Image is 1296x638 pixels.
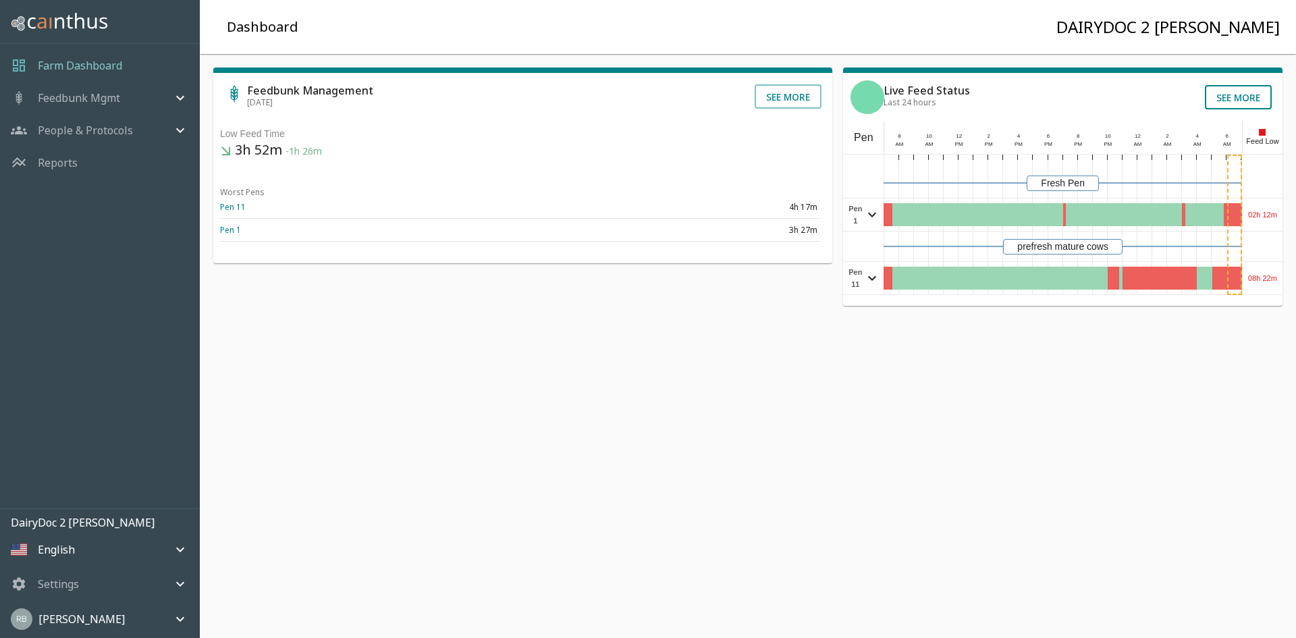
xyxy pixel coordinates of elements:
a: Reports [38,155,78,171]
span: PM [1104,141,1112,147]
span: AM [1164,141,1172,147]
h4: DairyDoc 2 [PERSON_NAME] [1056,17,1280,37]
span: AM [1223,141,1231,147]
div: 6 [1220,132,1235,140]
div: 10 [921,132,936,140]
span: AM [1193,141,1201,147]
button: See more [1205,85,1272,109]
p: [PERSON_NAME] [38,611,125,627]
div: 4 [1190,132,1205,140]
span: -1h 26m [286,145,322,158]
h6: Feedbunk Management [247,85,373,96]
span: Pen 1 [846,203,864,227]
div: 02h 12m [1243,198,1282,231]
button: See more [755,84,821,109]
td: 4h 17m [520,196,821,219]
span: [DATE] [247,97,273,108]
div: 4 [1011,132,1026,140]
div: 2 [1160,132,1174,140]
div: Feed Low [1242,122,1282,154]
p: Settings [38,576,79,592]
span: PM [1044,141,1052,147]
div: 8 [892,132,907,140]
p: DairyDoc 2 [PERSON_NAME] [11,514,199,531]
a: Farm Dashboard [38,57,122,74]
div: 12 [1130,132,1145,140]
span: PM [985,141,993,147]
span: PM [1074,141,1082,147]
span: AM [1133,141,1141,147]
span: Pen 11 [846,266,864,290]
span: PM [955,141,963,147]
div: Pen [843,122,884,154]
div: prefresh mature cows [1003,239,1123,255]
div: Fresh Pen [1027,176,1099,191]
div: Low Feed Time [220,127,820,141]
h5: 3h 52m [220,141,820,160]
a: Pen 1 [220,224,241,236]
div: 12 [952,132,967,140]
p: Feedbunk Mgmt [38,90,120,106]
div: 08h 22m [1243,262,1282,294]
p: People & Protocols [38,122,133,138]
div: 8 [1071,132,1085,140]
span: AM [895,141,903,147]
span: AM [925,141,934,147]
img: af870dee03dd617f9cbc18e7deed6400 [11,608,32,630]
h6: Live Feed Status [884,85,970,96]
a: Pen 11 [220,201,246,213]
span: Last 24 hours [884,97,936,108]
p: English [38,541,75,558]
span: PM [1015,141,1023,147]
td: 3h 27m [520,219,821,242]
h5: Dashboard [227,18,298,36]
div: 2 [981,132,996,140]
div: 6 [1041,132,1056,140]
div: 10 [1100,132,1115,140]
span: Worst Pens [220,186,265,198]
